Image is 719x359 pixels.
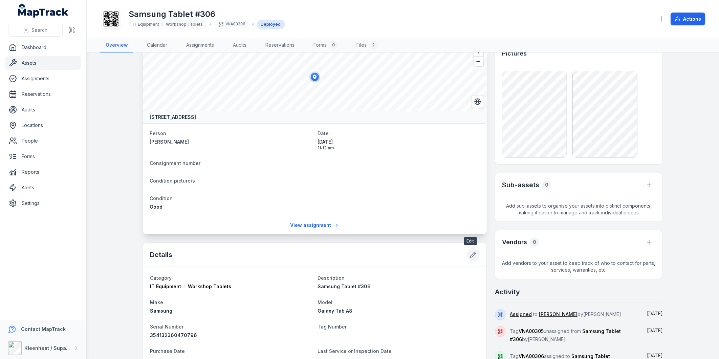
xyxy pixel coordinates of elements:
[318,139,480,151] time: 19/08/2025, 11:12:23 am
[5,41,81,54] a: Dashboard
[495,197,662,221] span: Add sub-assets to organise your assets into distinct components, making it easier to manage and t...
[318,308,352,314] span: Galaxy Tab A8
[150,160,200,166] span: Consignment number
[318,130,329,136] span: Date
[5,134,81,148] a: People
[5,72,81,85] a: Assignments
[5,196,81,210] a: Settings
[329,41,337,49] div: 0
[181,38,219,52] a: Assignments
[129,9,285,20] h1: Samsung Tablet #306
[510,328,621,342] span: Samsung Tablet #306
[214,20,249,29] div: VNA00306
[150,195,173,201] span: Condition
[150,114,196,121] strong: [STREET_ADDRESS]
[318,283,371,289] span: Samsung Tablet #306
[260,38,300,52] a: Reservations
[100,38,133,52] a: Overview
[18,4,69,18] a: MapTrack
[647,328,663,333] time: 13/08/2025, 1:01:34 pm
[8,24,63,37] button: Search
[150,130,166,136] span: Person
[351,38,383,52] a: Files2
[5,150,81,163] a: Forms
[318,139,480,145] span: [DATE]
[539,311,578,318] a: [PERSON_NAME]
[510,311,532,318] a: Assigned
[188,283,231,290] span: Workshop Tablets
[542,180,551,190] div: 0
[318,299,332,305] span: Model
[286,219,344,232] a: View assignment
[474,56,483,66] button: Zoom out
[166,22,203,27] span: Workshop Tablets
[150,332,197,338] span: 354132360470796
[464,237,477,245] span: Edit
[150,308,172,314] span: Samsung
[318,348,392,354] span: Last Service or Inspection Date
[519,328,544,334] span: VNA00305
[227,38,252,52] a: Audits
[502,180,539,190] h2: Sub-assets
[150,275,172,281] span: Category
[530,237,539,247] div: 0
[647,311,663,316] span: [DATE]
[647,353,663,358] span: [DATE]
[141,38,173,52] a: Calendar
[519,353,544,359] span: VNA00306
[150,250,172,259] h2: Details
[502,237,527,247] h3: Vendors
[318,145,480,151] span: 11:12 am
[21,326,66,332] strong: Contact MapTrack
[510,328,621,342] span: Tag unassigned from by [PERSON_NAME]
[31,27,47,34] span: Search
[471,95,484,108] button: Switch to Satellite View
[5,56,81,70] a: Assets
[5,103,81,117] a: Audits
[5,165,81,179] a: Reports
[510,311,621,317] span: to by [PERSON_NAME]
[150,139,312,145] a: [PERSON_NAME]
[143,43,487,111] canvas: Map
[369,41,377,49] div: 2
[647,311,663,316] time: 19/08/2025, 11:12:23 am
[5,87,81,101] a: Reservations
[647,328,663,333] span: [DATE]
[647,353,663,358] time: 13/08/2025, 1:01:29 pm
[150,283,181,290] span: IT Equipment
[133,22,159,27] span: IT Equipment
[24,345,75,351] strong: Kleenheat / Supagas
[318,275,345,281] span: Description
[495,254,662,279] span: Add vendors to your asset to keep track of who to contact for parts, services, warranties, etc.
[671,13,705,25] button: Actions
[5,181,81,194] a: Alerts
[150,324,183,330] span: Serial Number
[150,204,162,210] span: Good
[257,20,285,29] div: Deployed
[150,178,195,184] span: Condition picture/s
[150,299,163,305] span: Make
[308,38,343,52] a: Forms0
[150,348,185,354] span: Purchase Date
[502,49,527,58] h3: Pictures
[5,119,81,132] a: Locations
[318,324,347,330] span: Tag Number
[495,287,520,297] h2: Activity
